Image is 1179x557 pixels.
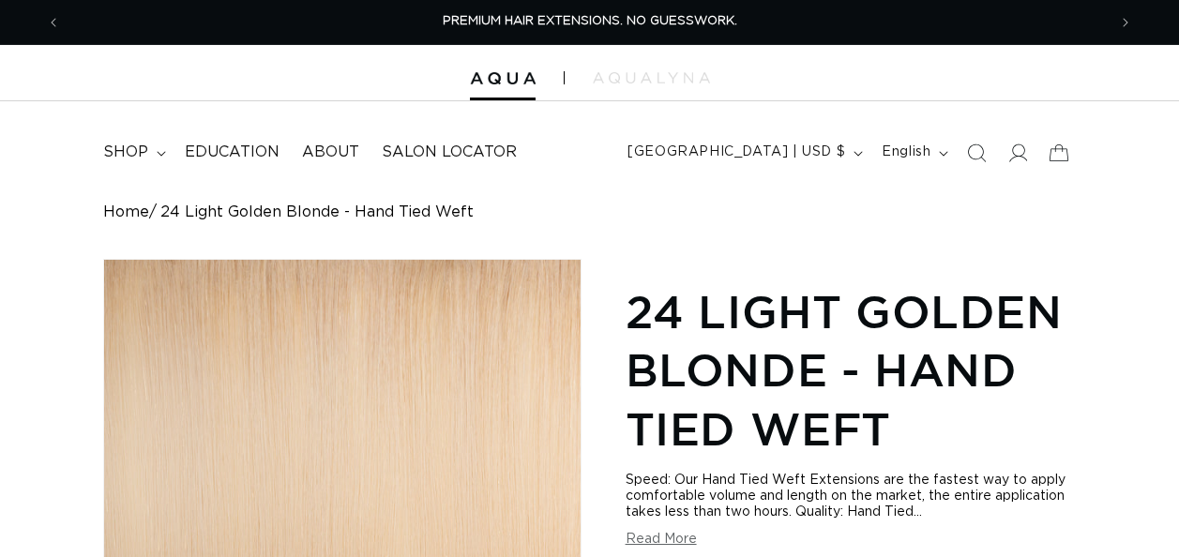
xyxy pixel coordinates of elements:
summary: shop [92,131,174,173]
nav: breadcrumbs [103,203,1077,221]
span: Education [185,143,280,162]
span: PREMIUM HAIR EXTENSIONS. NO GUESSWORK. [443,15,737,27]
span: shop [103,143,148,162]
button: [GEOGRAPHIC_DATA] | USD $ [616,135,870,171]
button: Read More [626,532,697,548]
span: English [882,143,930,162]
img: aqualyna.com [593,72,710,83]
a: Education [174,131,291,173]
button: Next announcement [1105,5,1146,40]
button: English [870,135,956,171]
summary: Search [956,132,997,173]
h1: 24 Light Golden Blonde - Hand Tied Weft [626,282,1077,458]
span: About [302,143,359,162]
div: Speed: Our Hand Tied Weft Extensions are the fastest way to apply comfortable volume and length o... [626,473,1077,520]
img: Aqua Hair Extensions [470,72,536,85]
a: Salon Locator [370,131,528,173]
span: 24 Light Golden Blonde - Hand Tied Weft [160,203,474,221]
a: About [291,131,370,173]
button: Previous announcement [33,5,74,40]
a: Home [103,203,149,221]
span: Salon Locator [382,143,517,162]
span: [GEOGRAPHIC_DATA] | USD $ [627,143,845,162]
